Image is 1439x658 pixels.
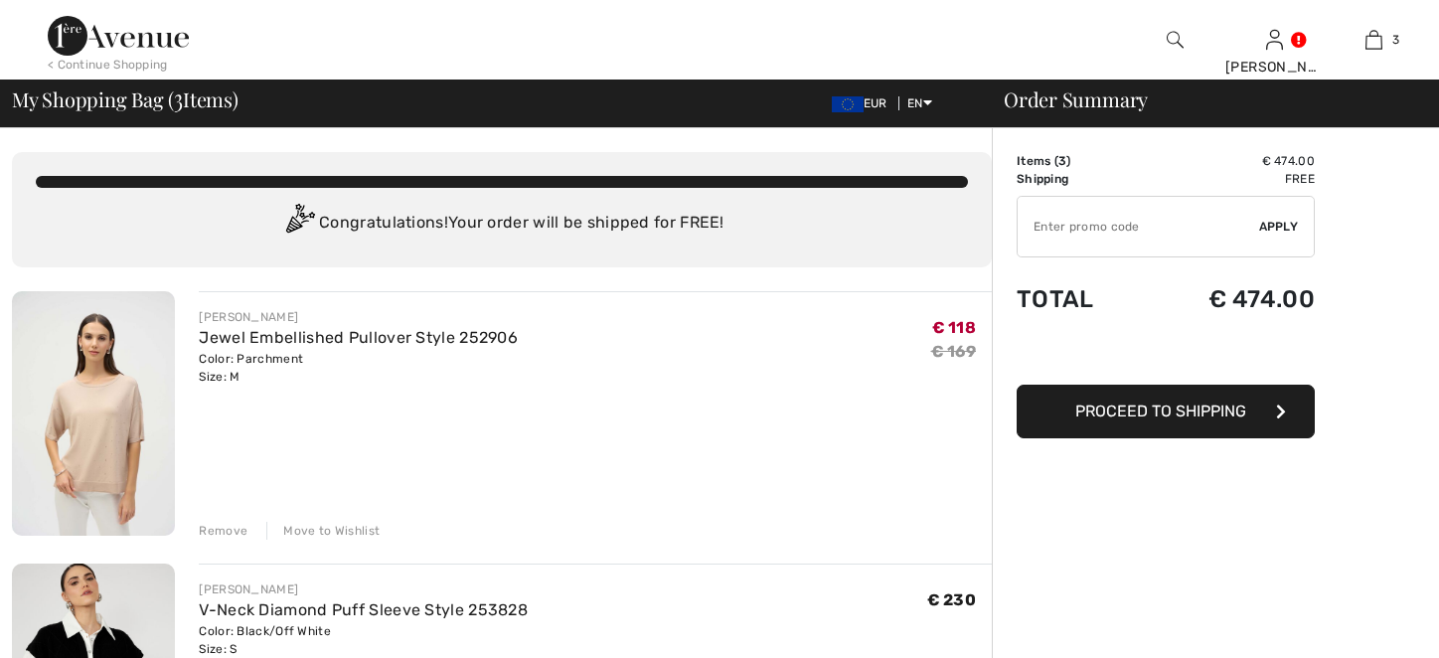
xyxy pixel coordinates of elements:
[832,96,895,110] span: EUR
[1017,333,1315,378] iframe: PayPal
[1167,28,1184,52] img: search the website
[1266,30,1283,49] a: Sign In
[199,308,518,326] div: [PERSON_NAME]
[174,84,183,110] span: 3
[907,96,932,110] span: EN
[199,350,518,386] div: Color: Parchment Size: M
[48,16,189,56] img: 1ère Avenue
[1142,265,1315,333] td: € 474.00
[1266,28,1283,52] img: My Info
[980,89,1427,109] div: Order Summary
[932,318,977,337] span: € 118
[1017,170,1142,188] td: Shipping
[931,342,977,361] s: € 169
[12,291,175,536] img: Jewel Embellished Pullover Style 252906
[1058,154,1066,168] span: 3
[1017,265,1142,333] td: Total
[1075,402,1246,420] span: Proceed to Shipping
[12,89,239,109] span: My Shopping Bag ( Items)
[199,622,528,658] div: Color: Black/Off White Size: S
[48,56,168,74] div: < Continue Shopping
[1017,152,1142,170] td: Items ( )
[199,522,247,540] div: Remove
[1142,152,1315,170] td: € 474.00
[1365,28,1382,52] img: My Bag
[1142,170,1315,188] td: Free
[1018,197,1259,256] input: Promo code
[199,328,518,347] a: Jewel Embellished Pullover Style 252906
[1259,218,1299,236] span: Apply
[279,204,319,244] img: Congratulation2.svg
[1017,385,1315,438] button: Proceed to Shipping
[36,204,968,244] div: Congratulations! Your order will be shipped for FREE!
[266,522,380,540] div: Move to Wishlist
[1325,28,1422,52] a: 3
[199,580,528,598] div: [PERSON_NAME]
[832,96,864,112] img: Euro
[1392,31,1399,49] span: 3
[199,600,528,619] a: V-Neck Diamond Puff Sleeve Style 253828
[927,590,977,609] span: € 230
[1225,57,1323,78] div: [PERSON_NAME]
